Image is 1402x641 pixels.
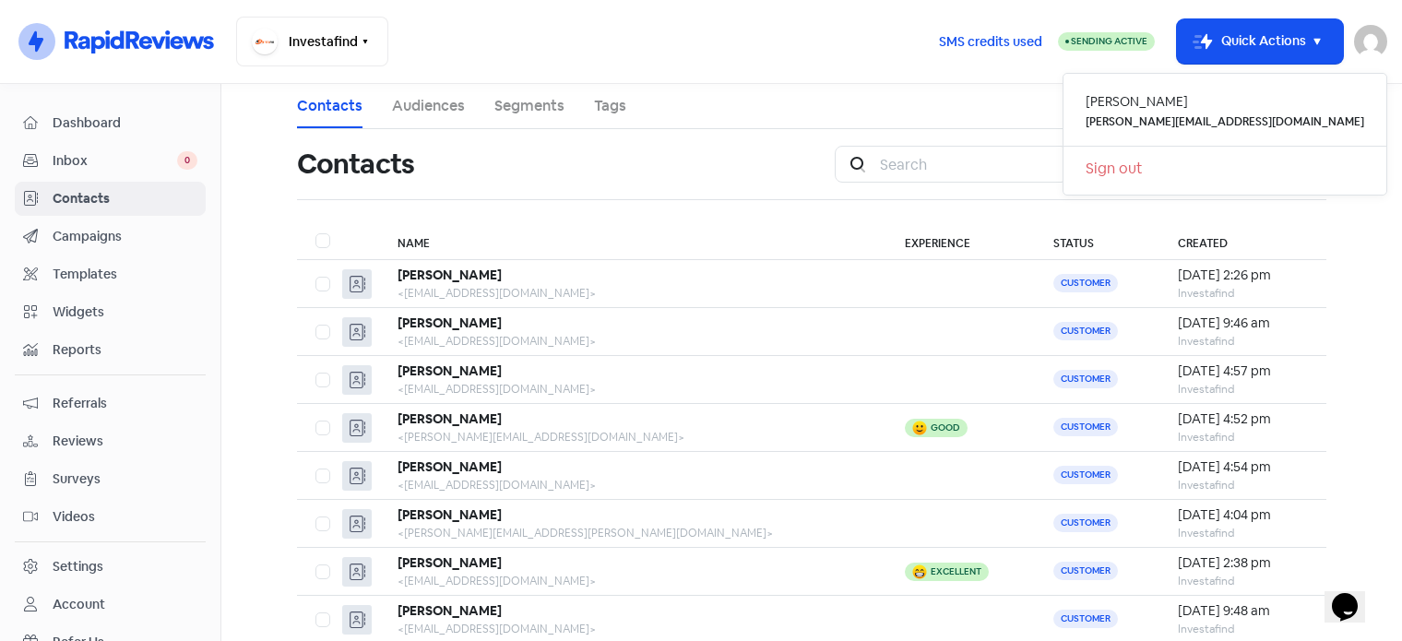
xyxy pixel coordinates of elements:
b: [PERSON_NAME] [398,506,502,523]
a: Dashboard [15,106,206,140]
div: Investafind [1178,477,1308,493]
a: Campaigns [15,220,206,254]
div: Investafind [1178,525,1308,541]
div: [DATE] 9:48 am [1178,601,1308,621]
div: [DATE] 4:52 pm [1178,410,1308,429]
div: <[EMAIL_ADDRESS][DOMAIN_NAME]> [398,477,868,493]
div: [DATE] 2:38 pm [1178,553,1308,573]
span: 0 [177,151,197,170]
span: Customer [1053,274,1118,292]
span: Customer [1053,466,1118,484]
div: Settings [53,557,103,576]
span: Customer [1053,562,1118,580]
a: Surveys [15,462,206,496]
div: <[EMAIL_ADDRESS][DOMAIN_NAME]> [398,381,868,398]
div: <[PERSON_NAME][EMAIL_ADDRESS][DOMAIN_NAME]> [398,429,868,445]
b: [PERSON_NAME] [398,458,502,475]
a: Contacts [15,182,206,216]
div: Investafind [1178,573,1308,589]
span: Templates [53,265,197,284]
input: Search [869,146,1068,183]
a: Audiences [392,95,465,117]
div: Investafind [1178,429,1308,445]
span: Customer [1053,370,1118,388]
a: Templates [15,257,206,291]
a: Videos [15,500,206,534]
th: Name [379,222,886,260]
div: Excellent [931,567,981,576]
a: Widgets [15,295,206,329]
button: Quick Actions [1177,19,1343,64]
a: Tags [594,95,626,117]
span: Customer [1053,418,1118,436]
div: <[EMAIL_ADDRESS][DOMAIN_NAME]> [398,333,868,350]
b: [PERSON_NAME] [398,362,502,379]
span: Surveys [53,469,197,489]
iframe: chat widget [1325,567,1384,623]
a: Account [15,588,206,622]
a: Contacts [297,95,362,117]
span: Customer [1053,322,1118,340]
a: Sign out [1063,154,1386,184]
a: Referrals [15,386,206,421]
div: <[EMAIL_ADDRESS][DOMAIN_NAME]> [398,621,868,637]
span: Customer [1053,514,1118,532]
a: Sending Active [1058,30,1155,53]
th: Created [1159,222,1326,260]
div: Investafind [1178,285,1308,302]
div: Investafind [1178,333,1308,350]
a: SMS credits used [923,30,1058,50]
div: <[EMAIL_ADDRESS][DOMAIN_NAME]> [398,285,868,302]
div: [DATE] 2:26 pm [1178,266,1308,285]
div: [PERSON_NAME] [1086,92,1364,112]
a: Segments [494,95,564,117]
a: Inbox 0 [15,144,206,178]
div: <[PERSON_NAME][EMAIL_ADDRESS][PERSON_NAME][DOMAIN_NAME]> [398,525,868,541]
span: Videos [53,507,197,527]
div: Investafind [1178,621,1308,637]
span: Widgets [53,303,197,322]
div: [DATE] 9:46 am [1178,314,1308,333]
div: [DATE] 4:57 pm [1178,362,1308,381]
span: Contacts [53,189,197,208]
div: Account [53,595,105,614]
span: Reviews [53,432,197,451]
th: Status [1035,222,1159,260]
span: Sending Active [1071,35,1147,47]
div: Investafind [1178,381,1308,398]
span: Customer [1053,610,1118,628]
button: Investafind [236,17,388,66]
h1: Contacts [297,135,414,194]
span: SMS credits used [939,32,1042,52]
div: [DATE] 4:04 pm [1178,505,1308,525]
b: [PERSON_NAME] [398,410,502,427]
b: [PERSON_NAME] [398,315,502,331]
b: [PERSON_NAME] [398,267,502,283]
div: [DATE] 4:54 pm [1178,457,1308,477]
span: Inbox [53,151,177,171]
span: Referrals [53,394,197,413]
th: Experience [886,222,1035,260]
a: Reports [15,333,206,367]
b: [PERSON_NAME] [398,554,502,571]
span: Campaigns [53,227,197,246]
a: Settings [15,550,206,584]
span: Reports [53,340,197,360]
div: Good [931,423,960,433]
small: [PERSON_NAME][EMAIL_ADDRESS][DOMAIN_NAME] [1086,113,1364,131]
a: Reviews [15,424,206,458]
span: Dashboard [53,113,197,133]
div: <[EMAIL_ADDRESS][DOMAIN_NAME]> [398,573,868,589]
img: User [1354,25,1387,58]
b: [PERSON_NAME] [398,602,502,619]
